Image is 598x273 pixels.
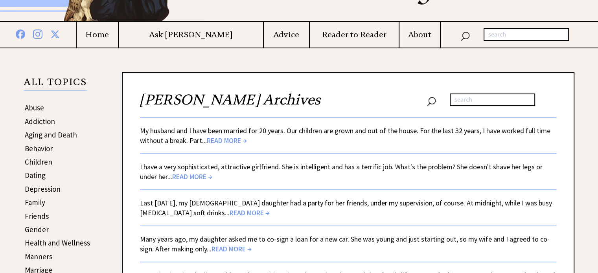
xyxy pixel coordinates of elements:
a: Children [25,157,52,167]
input: search [484,28,569,41]
span: READ MORE → [207,136,247,145]
a: About [399,30,440,40]
a: Advice [264,30,309,40]
a: Abuse [25,103,44,112]
span: READ MORE → [172,172,212,181]
img: x%20blue.png [50,28,60,39]
span: READ MORE → [230,208,270,217]
a: Family [25,198,45,207]
a: Reader to Reader [310,30,399,40]
a: I have a very sophisticated, attractive girlfriend. She is intelligent and has a terrific job. Wh... [140,162,543,181]
img: search_nav.png [427,95,436,106]
a: Ask [PERSON_NAME] [119,30,263,40]
a: Manners [25,252,52,261]
a: Dating [25,170,46,180]
a: Health and Wellness [25,238,90,247]
span: READ MORE → [212,244,252,253]
a: Friends [25,211,49,221]
a: Aging and Death [25,130,77,139]
h2: [PERSON_NAME] Archives [140,90,556,117]
input: search [450,93,535,106]
img: search_nav.png [460,30,470,41]
a: Last [DATE], my [DEMOGRAPHIC_DATA] daughter had a party for her friends, under my supervision, of... [140,198,552,217]
a: My husband and I have been married for 20 years. Our children are grown and out of the house. For... [140,126,550,145]
img: instagram%20blue.png [33,28,42,39]
a: Gender [25,225,49,234]
a: Addiction [25,117,55,126]
a: Many years ago, my daughter asked me to co-sign a loan for a new car. She was young and just star... [140,235,550,253]
p: ALL TOPICS [24,78,87,91]
a: Home [77,30,118,40]
a: Depression [25,184,61,194]
img: facebook%20blue.png [16,28,25,39]
a: Behavior [25,144,53,153]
